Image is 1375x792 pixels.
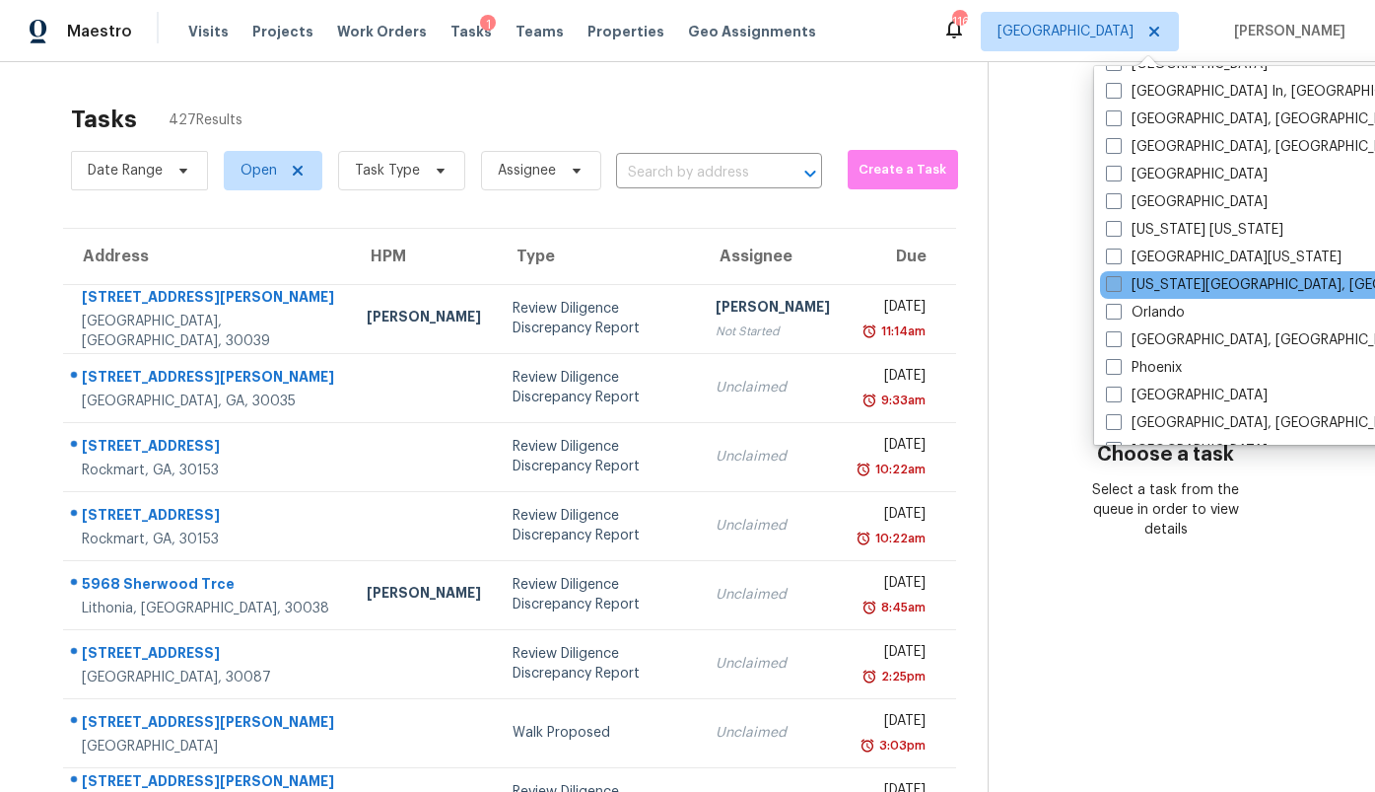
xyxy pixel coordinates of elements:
[513,368,685,407] div: Review Diligence Discrepancy Report
[688,22,816,41] span: Geo Assignments
[82,461,335,480] div: Rockmart, GA, 30153
[497,229,701,284] th: Type
[82,367,335,392] div: [STREET_ADDRESS][PERSON_NAME]
[67,22,132,41] span: Maestro
[367,583,481,608] div: [PERSON_NAME]
[337,22,427,41] span: Work Orders
[88,161,163,180] span: Date Range
[513,575,685,614] div: Review Diligence Discrepancy Report
[513,437,685,476] div: Review Diligence Discrepancy Report
[861,711,925,736] div: [DATE]
[861,598,877,617] img: Overdue Alarm Icon
[513,506,685,545] div: Review Diligence Discrepancy Report
[861,642,925,667] div: [DATE]
[63,229,351,284] th: Address
[1106,248,1341,267] label: [GEOGRAPHIC_DATA][US_STATE]
[861,504,925,529] div: [DATE]
[859,736,875,756] img: Overdue Alarm Icon
[82,668,335,687] div: [GEOGRAPHIC_DATA], 30087
[188,22,229,41] span: Visits
[1106,358,1182,378] label: Phoenix
[82,312,335,351] div: [GEOGRAPHIC_DATA], [GEOGRAPHIC_DATA], 30039
[952,12,966,32] div: 116
[71,109,137,129] h2: Tasks
[1077,480,1255,540] div: Select a task from the queue in order to view details
[1106,303,1185,323] label: Orlando
[858,159,948,181] span: Create a Task
[861,573,925,598] div: [DATE]
[367,307,481,331] div: [PERSON_NAME]
[616,158,767,188] input: Search by address
[498,161,556,180] span: Assignee
[513,723,685,743] div: Walk Proposed
[82,737,335,756] div: [GEOGRAPHIC_DATA]
[877,598,926,617] div: 8:45am
[1106,386,1268,405] label: [GEOGRAPHIC_DATA]
[169,110,242,130] span: 427 Results
[513,299,685,338] div: Review Diligence Discrepancy Report
[82,574,335,599] div: 5968 Sherwood Trce
[716,654,830,674] div: Unclaimed
[716,297,830,322] div: [PERSON_NAME]
[1106,192,1268,212] label: [GEOGRAPHIC_DATA]
[861,435,925,460] div: [DATE]
[716,322,830,341] div: Not Started
[877,391,926,410] div: 9:33am
[856,529,871,548] img: Overdue Alarm Icon
[351,229,497,284] th: HPM
[1106,220,1283,240] label: [US_STATE] [US_STATE]
[997,22,1134,41] span: [GEOGRAPHIC_DATA]
[716,723,830,743] div: Unclaimed
[796,160,824,187] button: Open
[871,529,926,548] div: 10:22am
[82,643,335,668] div: [STREET_ADDRESS]
[875,736,926,756] div: 3:03pm
[861,391,877,410] img: Overdue Alarm Icon
[450,25,492,38] span: Tasks
[716,447,830,467] div: Unclaimed
[513,644,685,684] div: Review Diligence Discrepancy Report
[846,229,955,284] th: Due
[82,599,335,618] div: Lithonia, [GEOGRAPHIC_DATA], 30038
[82,712,335,737] div: [STREET_ADDRESS][PERSON_NAME]
[848,150,958,189] button: Create a Task
[355,161,420,180] span: Task Type
[856,460,871,479] img: Overdue Alarm Icon
[861,322,877,341] img: Overdue Alarm Icon
[871,460,926,479] div: 10:22am
[82,287,335,312] div: [STREET_ADDRESS][PERSON_NAME]
[861,667,877,686] img: Overdue Alarm Icon
[1106,165,1268,184] label: [GEOGRAPHIC_DATA]
[252,22,313,41] span: Projects
[1106,441,1268,461] label: [GEOGRAPHIC_DATA]
[82,436,335,461] div: [STREET_ADDRESS]
[716,585,830,605] div: Unclaimed
[1226,22,1345,41] span: [PERSON_NAME]
[700,229,846,284] th: Assignee
[861,297,925,322] div: [DATE]
[241,161,277,180] span: Open
[82,530,335,549] div: Rockmart, GA, 30153
[877,322,926,341] div: 11:14am
[480,15,496,35] div: 1
[1097,445,1234,465] h3: Choose a task
[516,22,564,41] span: Teams
[716,378,830,397] div: Unclaimed
[861,366,925,391] div: [DATE]
[587,22,664,41] span: Properties
[82,505,335,530] div: [STREET_ADDRESS]
[82,392,335,411] div: [GEOGRAPHIC_DATA], GA, 30035
[716,516,830,536] div: Unclaimed
[877,667,926,686] div: 2:25pm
